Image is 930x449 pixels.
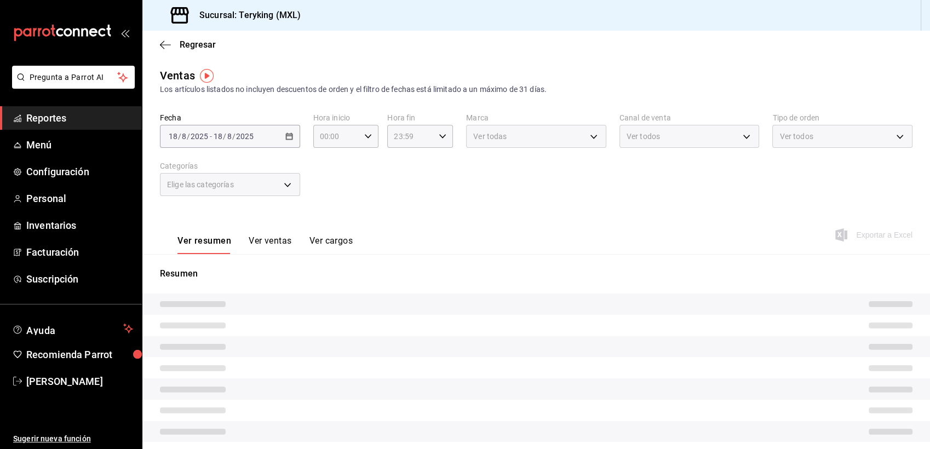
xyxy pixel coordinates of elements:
[180,39,216,50] span: Regresar
[13,433,133,445] span: Sugerir nueva función
[466,114,606,122] label: Marca
[772,114,912,122] label: Tipo de orden
[213,132,223,141] input: --
[249,235,292,254] button: Ver ventas
[227,132,232,141] input: --
[313,114,379,122] label: Hora inicio
[309,235,353,254] button: Ver cargos
[187,132,190,141] span: /
[160,114,300,122] label: Fecha
[26,191,133,206] span: Personal
[177,235,353,254] div: navigation tabs
[26,347,133,362] span: Recomienda Parrot
[120,28,129,37] button: open_drawer_menu
[26,374,133,389] span: [PERSON_NAME]
[191,9,301,22] h3: Sucursal: Teryking (MXL)
[26,218,133,233] span: Inventarios
[26,272,133,286] span: Suscripción
[236,132,254,141] input: ----
[8,79,135,91] a: Pregunta a Parrot AI
[178,132,181,141] span: /
[167,179,234,190] span: Elige las categorías
[200,69,214,83] img: Tooltip marker
[387,114,453,122] label: Hora fin
[160,267,912,280] p: Resumen
[223,132,226,141] span: /
[181,132,187,141] input: --
[26,111,133,125] span: Reportes
[160,39,216,50] button: Regresar
[26,245,133,260] span: Facturación
[190,132,209,141] input: ----
[26,322,119,335] span: Ayuda
[473,131,507,142] span: Ver todas
[619,114,760,122] label: Canal de venta
[26,164,133,179] span: Configuración
[160,84,912,95] div: Los artículos listados no incluyen descuentos de orden y el filtro de fechas está limitado a un m...
[232,132,236,141] span: /
[30,72,118,83] span: Pregunta a Parrot AI
[779,131,813,142] span: Ver todos
[12,66,135,89] button: Pregunta a Parrot AI
[210,132,212,141] span: -
[168,132,178,141] input: --
[627,131,660,142] span: Ver todos
[26,137,133,152] span: Menú
[177,235,231,254] button: Ver resumen
[160,67,195,84] div: Ventas
[160,162,300,170] label: Categorías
